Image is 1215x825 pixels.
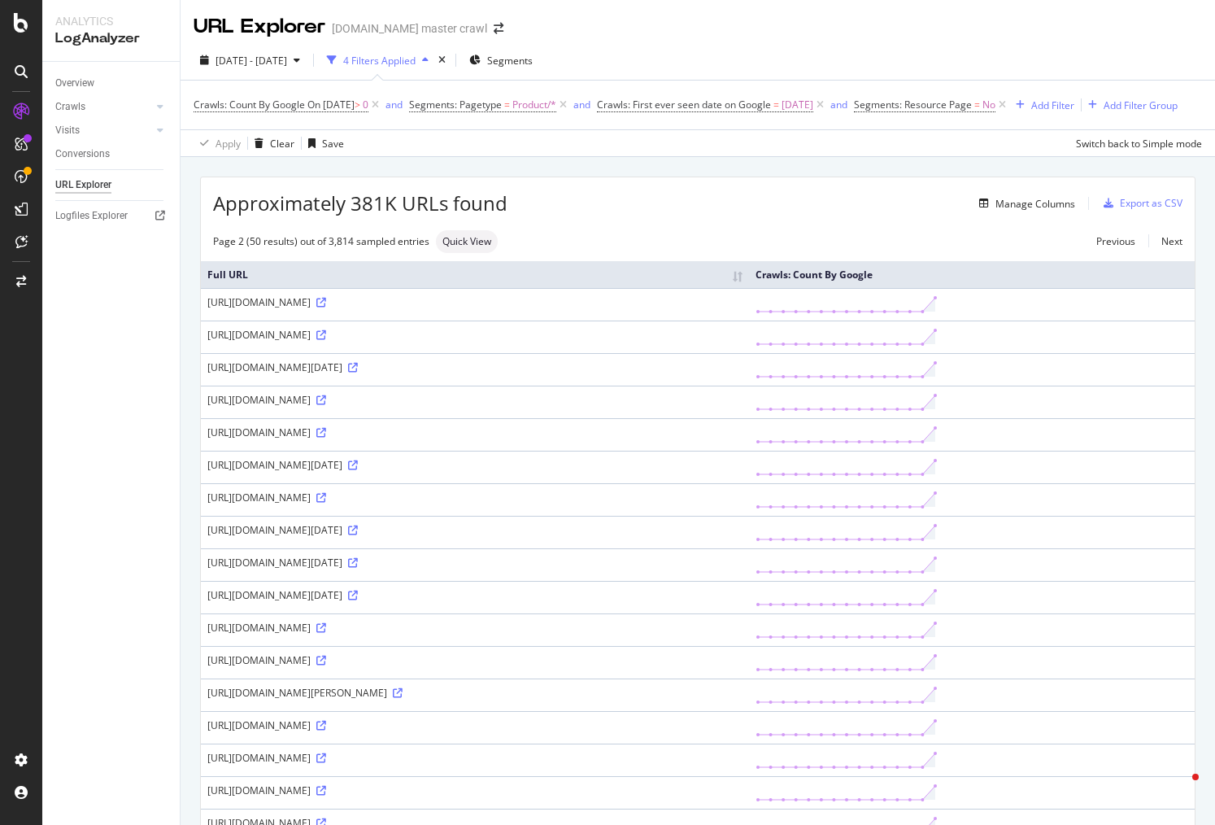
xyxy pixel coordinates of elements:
[1097,190,1182,216] button: Export as CSV
[773,98,779,111] span: =
[355,98,360,111] span: >
[995,197,1075,211] div: Manage Columns
[55,75,94,92] div: Overview
[332,20,487,37] div: [DOMAIN_NAME] master crawl
[302,130,344,156] button: Save
[504,98,510,111] span: =
[435,52,449,68] div: times
[512,94,556,116] span: Product/*
[573,98,590,111] div: and
[854,98,972,111] span: Segments: Resource Page
[982,94,995,116] span: No
[749,261,1195,288] th: Crawls: Count By Google
[973,194,1075,213] button: Manage Columns
[55,122,80,139] div: Visits
[207,686,742,700] div: [URL][DOMAIN_NAME][PERSON_NAME]
[1104,98,1178,112] div: Add Filter Group
[55,98,152,116] a: Crawls
[55,177,111,194] div: URL Explorer
[1082,95,1178,115] button: Add Filter Group
[55,75,168,92] a: Overview
[1148,229,1182,253] a: Next
[207,751,742,765] div: [URL][DOMAIN_NAME]
[1160,770,1199,809] iframe: Intercom live chat
[55,13,167,29] div: Analytics
[782,94,813,116] span: [DATE]
[207,458,742,472] div: [URL][DOMAIN_NAME][DATE]
[494,23,503,34] div: arrow-right-arrow-left
[442,237,491,247] span: Quick View
[385,98,403,111] div: and
[194,98,305,111] span: Crawls: Count By Google
[201,261,749,288] th: Full URL: activate to sort column ascending
[194,13,325,41] div: URL Explorer
[55,207,168,225] a: Logfiles Explorer
[207,491,742,504] div: [URL][DOMAIN_NAME]
[270,137,294,151] div: Clear
[487,54,533,68] span: Segments
[207,295,742,309] div: [URL][DOMAIN_NAME]
[55,29,167,48] div: LogAnalyzer
[248,130,294,156] button: Clear
[830,97,847,112] button: and
[207,328,742,342] div: [URL][DOMAIN_NAME]
[1120,196,1182,210] div: Export as CSV
[1076,137,1202,151] div: Switch back to Simple mode
[830,98,847,111] div: and
[55,146,168,163] a: Conversions
[207,360,742,374] div: [URL][DOMAIN_NAME][DATE]
[213,234,429,248] div: Page 2 (50 results) out of 3,814 sampled entries
[213,190,507,217] span: Approximately 381K URLs found
[207,426,742,439] div: [URL][DOMAIN_NAME]
[207,556,742,570] div: [URL][DOMAIN_NAME][DATE]
[322,137,344,151] div: Save
[974,98,980,111] span: =
[1069,130,1202,156] button: Switch back to Simple mode
[194,130,241,156] button: Apply
[216,54,287,68] span: [DATE] - [DATE]
[55,122,152,139] a: Visits
[207,588,742,602] div: [URL][DOMAIN_NAME][DATE]
[307,98,355,111] span: On [DATE]
[597,98,771,111] span: Crawls: First ever seen date on Google
[409,98,502,111] span: Segments: Pagetype
[55,207,128,225] div: Logfiles Explorer
[207,718,742,732] div: [URL][DOMAIN_NAME]
[216,137,241,151] div: Apply
[207,621,742,635] div: [URL][DOMAIN_NAME]
[436,230,498,253] div: neutral label
[1009,95,1074,115] button: Add Filter
[207,523,742,537] div: [URL][DOMAIN_NAME][DATE]
[207,653,742,667] div: [URL][DOMAIN_NAME]
[320,47,435,73] button: 4 Filters Applied
[573,97,590,112] button: and
[55,98,85,116] div: Crawls
[343,54,416,68] div: 4 Filters Applied
[463,47,539,73] button: Segments
[194,47,307,73] button: [DATE] - [DATE]
[55,146,110,163] div: Conversions
[1031,98,1074,112] div: Add Filter
[385,97,403,112] button: and
[207,393,742,407] div: [URL][DOMAIN_NAME]
[363,94,368,116] span: 0
[1083,229,1148,253] a: Previous
[55,177,168,194] a: URL Explorer
[207,784,742,797] div: [URL][DOMAIN_NAME]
